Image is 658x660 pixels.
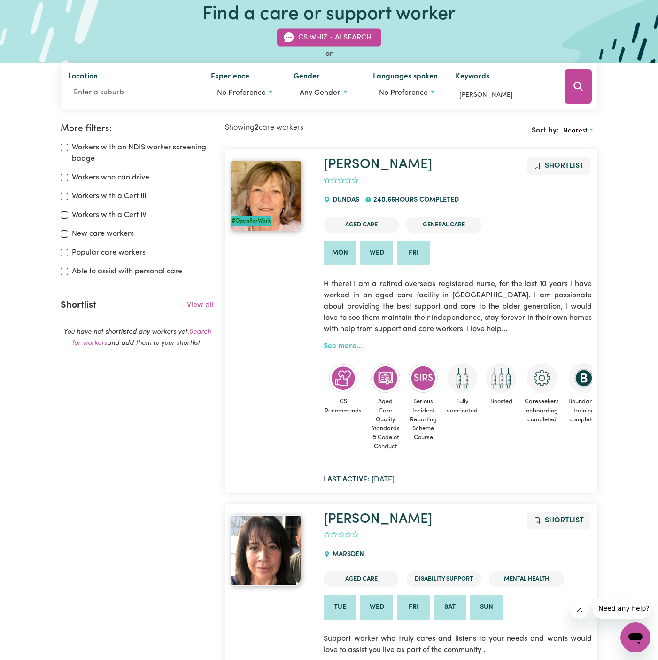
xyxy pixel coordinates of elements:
[324,217,399,233] li: Aged Care
[489,571,564,587] li: Mental Health
[300,89,340,97] span: Any gender
[397,241,430,266] li: Available on Fri
[406,571,481,587] li: Disability Support
[72,172,149,183] label: Workers who can drive
[72,228,134,240] label: New care workers
[324,512,432,526] a: [PERSON_NAME]
[545,517,584,524] span: Shortlist
[324,393,363,419] span: CS Recommends
[187,302,214,309] a: View all
[486,393,516,410] span: Boosted
[447,363,477,393] img: Care and support worker has received 2 doses of COVID-19 vaccine
[61,300,96,311] h2: Shortlist
[559,124,597,138] button: Sort search results
[565,69,592,104] button: Search
[397,595,430,620] li: Available on Fri
[63,328,211,347] em: You have not shortlisted any workers yet. and add them to your shortlist.
[527,512,590,529] button: Add to shortlist
[570,600,589,619] iframe: Close message
[61,124,214,134] h2: More filters:
[324,542,369,567] div: MARSDEN
[231,216,271,226] div: #OpenForWork
[371,363,401,393] img: CS Academy: Aged Care Quality Standards & Code of Conduct course completed
[360,595,393,620] li: Available on Wed
[470,595,503,620] li: Available on Sun
[324,158,432,171] a: [PERSON_NAME]
[324,175,359,186] div: add rating by typing an integer from 0 to 5 or pressing arrow keys
[211,84,279,102] button: Worker experience options
[231,515,301,586] img: View Jeanette's profile
[324,529,359,540] div: add rating by typing an integer from 0 to 5 or pressing arrow keys
[370,393,401,455] span: Aged Care Quality Standards & Code of Conduct
[72,210,147,221] label: Workers with a Cert IV
[211,71,249,84] label: Experience
[408,363,438,393] img: CS Academy: Serious Incident Reporting Scheme course completed
[225,124,411,132] h2: Showing care workers
[255,124,259,132] b: 2
[532,127,559,134] span: Sort by:
[563,127,588,134] span: Nearest
[446,393,479,419] span: Fully vaccinated
[328,363,358,393] img: Care worker is recommended by Careseekers
[408,393,438,446] span: Serious Incident Reporting Scheme Course
[324,342,362,350] a: See more...
[456,71,489,84] label: Keywords
[360,241,393,266] li: Available on Wed
[379,89,428,97] span: No preference
[68,71,98,84] label: Location
[373,71,438,84] label: Languages spoken
[72,247,146,258] label: Popular care workers
[365,187,464,213] div: 240.66 hours completed
[373,84,441,102] button: Worker language preferences
[324,571,399,587] li: Aged Care
[72,328,211,347] a: Search for workers
[593,598,650,619] iframe: Message from company
[567,393,600,428] span: Boundaries training completed
[324,595,356,620] li: Available on Tue
[231,161,301,231] img: View Jeanette's profile
[61,48,598,60] div: or
[486,363,516,393] img: Care and support worker has received booster dose of COVID-19 vaccination
[456,88,551,102] input: Enter keywords, e.g. full name, interests
[524,393,560,428] span: Careseekers onboarding completed
[294,71,320,84] label: Gender
[620,622,650,652] iframe: Button to launch messaging window
[231,161,312,231] a: Jeanette#OpenForWork
[324,273,592,341] p: H there! I am a retired overseas registered nurse, for the last 10 years I have worked in an aged...
[324,241,356,266] li: Available on Mon
[277,29,381,47] button: CS Whiz - AI Search
[72,142,214,164] label: Workers with an NDIS worker screening badge
[324,187,364,213] div: DUNDAS
[231,515,312,586] a: Jeanette
[406,217,481,233] li: General Care
[545,162,584,170] span: Shortlist
[527,157,590,175] button: Add to shortlist
[527,363,557,393] img: CS Academy: Careseekers Onboarding course completed
[294,84,357,102] button: Worker gender preference
[68,84,196,101] input: Enter a suburb
[72,191,146,202] label: Workers with a Cert III
[202,3,456,26] h1: Find a care or support worker
[217,89,266,97] span: No preference
[324,476,395,483] span: [DATE]
[434,595,466,620] li: Available on Sat
[324,476,370,483] b: Last active:
[569,363,599,393] img: CS Academy: Boundaries in care and support work course completed
[72,266,182,277] label: Able to assist with personal care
